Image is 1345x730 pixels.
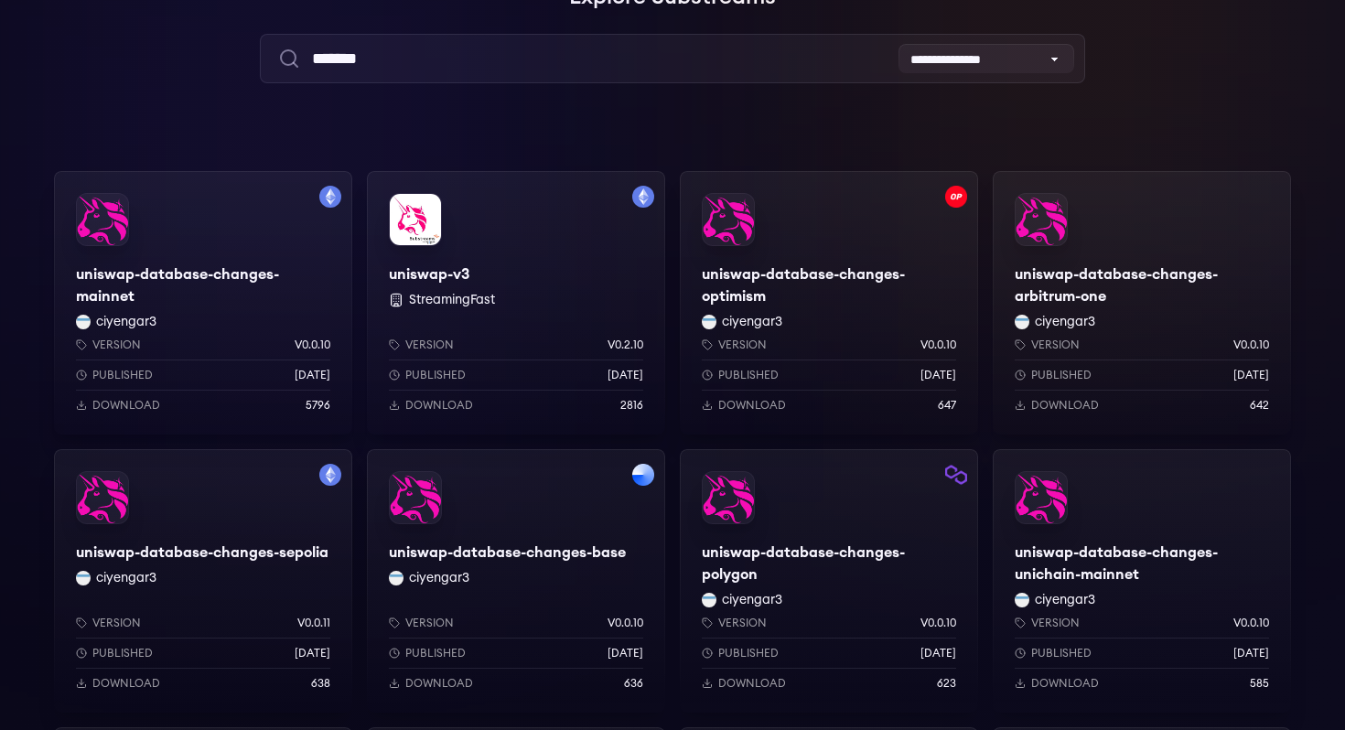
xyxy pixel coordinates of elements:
button: ciyengar3 [722,591,782,609]
p: v0.0.10 [1233,338,1269,352]
p: Version [92,338,141,352]
p: Published [405,646,466,660]
a: Filter by mainnet networkuniswap-v3uniswap-v3 StreamingFastVersionv0.2.10Published[DATE]Download2816 [367,171,665,435]
p: v0.0.10 [1233,616,1269,630]
p: [DATE] [920,368,956,382]
p: Version [718,616,767,630]
p: Version [718,338,767,352]
p: Version [1031,338,1080,352]
p: 585 [1250,676,1269,691]
p: Published [718,646,779,660]
p: 2816 [620,398,643,413]
p: Download [405,398,473,413]
p: Version [405,338,454,352]
p: Download [718,398,786,413]
p: Version [405,616,454,630]
button: ciyengar3 [722,313,782,331]
p: v0.0.10 [608,616,643,630]
p: v0.0.11 [297,616,330,630]
button: ciyengar3 [96,569,156,587]
p: 5796 [306,398,330,413]
p: [DATE] [608,646,643,660]
p: Download [92,398,160,413]
p: 642 [1250,398,1269,413]
img: Filter by polygon network [945,464,967,486]
p: 636 [624,676,643,691]
p: Version [92,616,141,630]
p: Download [718,676,786,691]
p: [DATE] [1233,646,1269,660]
button: ciyengar3 [1035,591,1095,609]
p: v0.2.10 [608,338,643,352]
p: [DATE] [295,368,330,382]
p: [DATE] [920,646,956,660]
p: Download [92,676,160,691]
a: uniswap-database-changes-unichain-mainnetuniswap-database-changes-unichain-mainnetciyengar3 ciyen... [993,449,1291,713]
p: v0.0.10 [295,338,330,352]
p: v0.0.10 [920,616,956,630]
a: Filter by base networkuniswap-database-changes-baseuniswap-database-changes-baseciyengar3 ciyenga... [367,449,665,713]
p: [DATE] [608,368,643,382]
img: Filter by base network [632,464,654,486]
p: Published [92,368,153,382]
a: Filter by polygon networkuniswap-database-changes-polygonuniswap-database-changes-polygonciyengar... [680,449,978,713]
p: Published [92,646,153,660]
p: [DATE] [1233,368,1269,382]
p: Published [405,368,466,382]
p: Published [1031,368,1092,382]
img: Filter by sepolia network [319,464,341,486]
a: Filter by sepolia networkuniswap-database-changes-sepoliauniswap-database-changes-sepoliaciyengar... [54,449,352,713]
img: Filter by mainnet network [319,186,341,208]
button: ciyengar3 [96,313,156,331]
p: 647 [938,398,956,413]
a: Filter by optimism networkuniswap-database-changes-optimismuniswap-database-changes-optimismciyen... [680,171,978,435]
p: Version [1031,616,1080,630]
p: Published [1031,646,1092,660]
p: Published [718,368,779,382]
a: Filter by mainnet networkuniswap-database-changes-mainnetuniswap-database-changes-mainnetciyengar... [54,171,352,435]
button: ciyengar3 [1035,313,1095,331]
img: Filter by mainnet network [632,186,654,208]
p: Download [1031,398,1099,413]
p: 638 [311,676,330,691]
button: ciyengar3 [409,569,469,587]
p: v0.0.10 [920,338,956,352]
button: StreamingFast [409,291,495,309]
img: Filter by optimism network [945,186,967,208]
p: Download [1031,676,1099,691]
p: 623 [937,676,956,691]
a: uniswap-database-changes-arbitrum-oneuniswap-database-changes-arbitrum-oneciyengar3 ciyengar3Vers... [993,171,1291,435]
p: Download [405,676,473,691]
p: [DATE] [295,646,330,660]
